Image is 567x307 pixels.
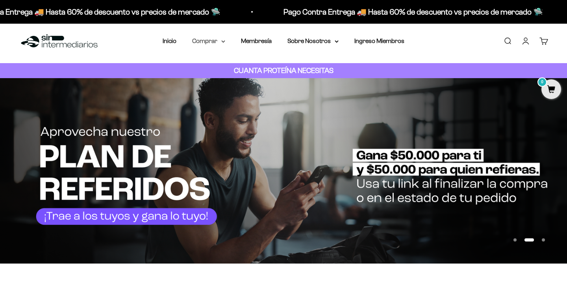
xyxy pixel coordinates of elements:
[354,37,404,44] a: Ingreso Miembros
[163,37,176,44] a: Inicio
[241,37,272,44] a: Membresía
[234,66,334,75] strong: CUANTA PROTEÍNA NECESITAS
[541,86,561,94] a: 0
[192,36,225,46] summary: Comprar
[282,6,542,18] p: Pago Contra Entrega 🚚 Hasta 60% de descuento vs precios de mercado 🛸
[537,77,547,87] mark: 0
[287,36,339,46] summary: Sobre Nosotros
